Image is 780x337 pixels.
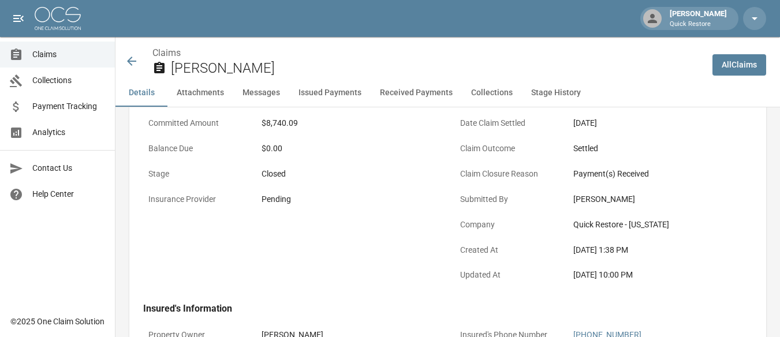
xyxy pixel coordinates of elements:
button: open drawer [7,7,30,30]
a: Claims [152,47,181,58]
button: Attachments [167,79,233,107]
p: Company [455,214,559,236]
p: Claim Closure Reason [455,163,559,185]
button: Received Payments [371,79,462,107]
div: © 2025 One Claim Solution [10,316,105,327]
div: [DATE] 1:38 PM [573,244,748,256]
div: [DATE] [573,117,748,129]
p: Committed Amount [143,112,247,134]
div: $0.00 [262,143,436,155]
span: Contact Us [32,162,106,174]
p: Date Claim Settled [455,112,559,134]
div: Pending [262,193,436,205]
div: Closed [262,168,436,180]
button: Stage History [522,79,590,107]
nav: breadcrumb [152,46,703,60]
button: Details [115,79,167,107]
div: [PERSON_NAME] [665,8,732,29]
h4: Insured's Information [143,303,752,314]
p: Balance Due [143,137,247,160]
span: Payment Tracking [32,100,106,113]
button: Messages [233,79,289,107]
h2: [PERSON_NAME] [171,60,703,77]
p: Quick Restore [670,20,727,29]
div: anchor tabs [115,79,780,107]
button: Issued Payments [289,79,371,107]
div: Settled [573,143,748,155]
div: Payment(s) Received [573,168,748,180]
p: Submitted By [455,188,559,211]
p: Insurance Provider [143,188,247,211]
div: [PERSON_NAME] [573,193,748,205]
p: Claim Outcome [455,137,559,160]
p: Stage [143,163,247,185]
span: Analytics [32,126,106,138]
div: $8,740.09 [262,117,436,129]
div: [DATE] 10:00 PM [573,269,748,281]
p: Created At [455,239,559,261]
button: Collections [462,79,522,107]
p: Updated At [455,264,559,286]
div: Quick Restore - [US_STATE] [573,219,748,231]
span: Help Center [32,188,106,200]
a: AllClaims [712,54,766,76]
span: Claims [32,48,106,61]
span: Collections [32,74,106,87]
img: ocs-logo-white-transparent.png [35,7,81,30]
